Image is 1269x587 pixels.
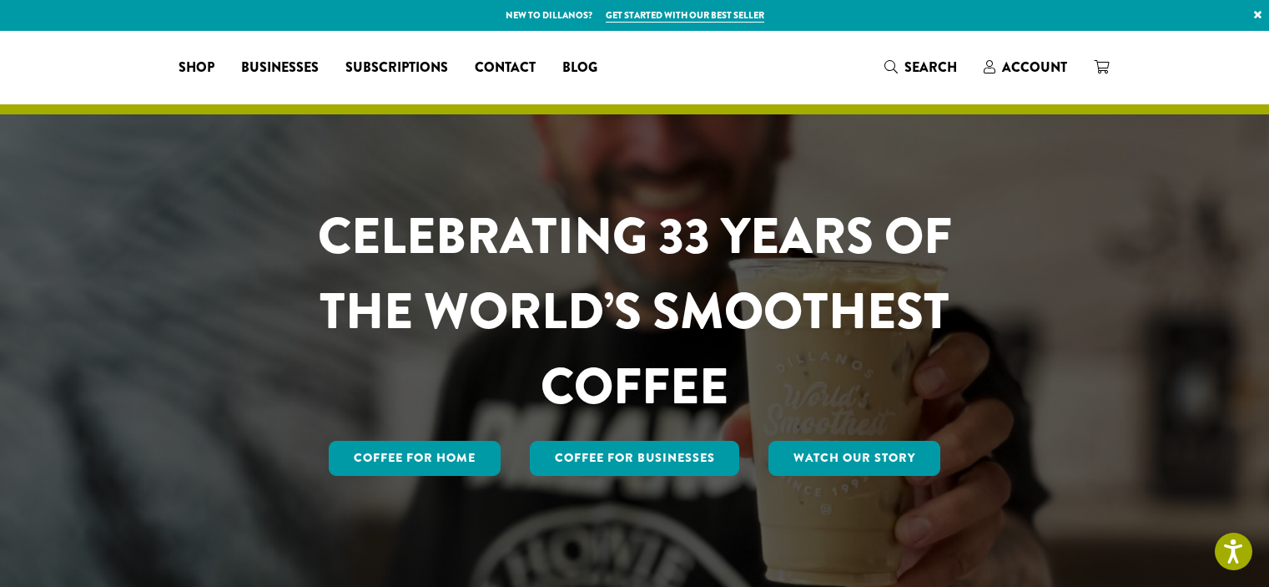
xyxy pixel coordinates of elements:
[871,53,970,81] a: Search
[269,199,1001,424] h1: CELEBRATING 33 YEARS OF THE WORLD’S SMOOTHEST COFFEE
[165,54,228,81] a: Shop
[606,8,764,23] a: Get started with our best seller
[768,441,940,476] a: Watch Our Story
[562,58,597,78] span: Blog
[179,58,214,78] span: Shop
[345,58,448,78] span: Subscriptions
[904,58,957,77] span: Search
[329,441,501,476] a: Coffee for Home
[241,58,319,78] span: Businesses
[530,441,740,476] a: Coffee For Businesses
[1002,58,1067,77] span: Account
[475,58,536,78] span: Contact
